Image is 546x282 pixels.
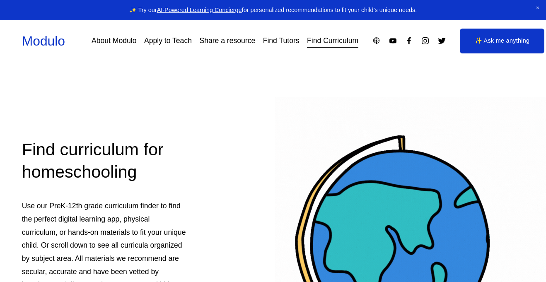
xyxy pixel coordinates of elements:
a: Apply to Teach [144,34,192,48]
a: YouTube [389,36,397,45]
a: Facebook [405,36,413,45]
h2: Find curriculum for homeschooling [22,138,186,183]
a: Find Tutors [263,34,300,48]
a: Apple Podcasts [372,36,381,45]
a: Share a resource [199,34,255,48]
a: Modulo [22,34,65,48]
a: AI-Powered Learning Concierge [157,7,242,13]
a: ✨ Ask me anything [460,29,545,53]
a: Find Curriculum [307,34,358,48]
a: Twitter [437,36,446,45]
a: Instagram [421,36,430,45]
a: About Modulo [92,34,136,48]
